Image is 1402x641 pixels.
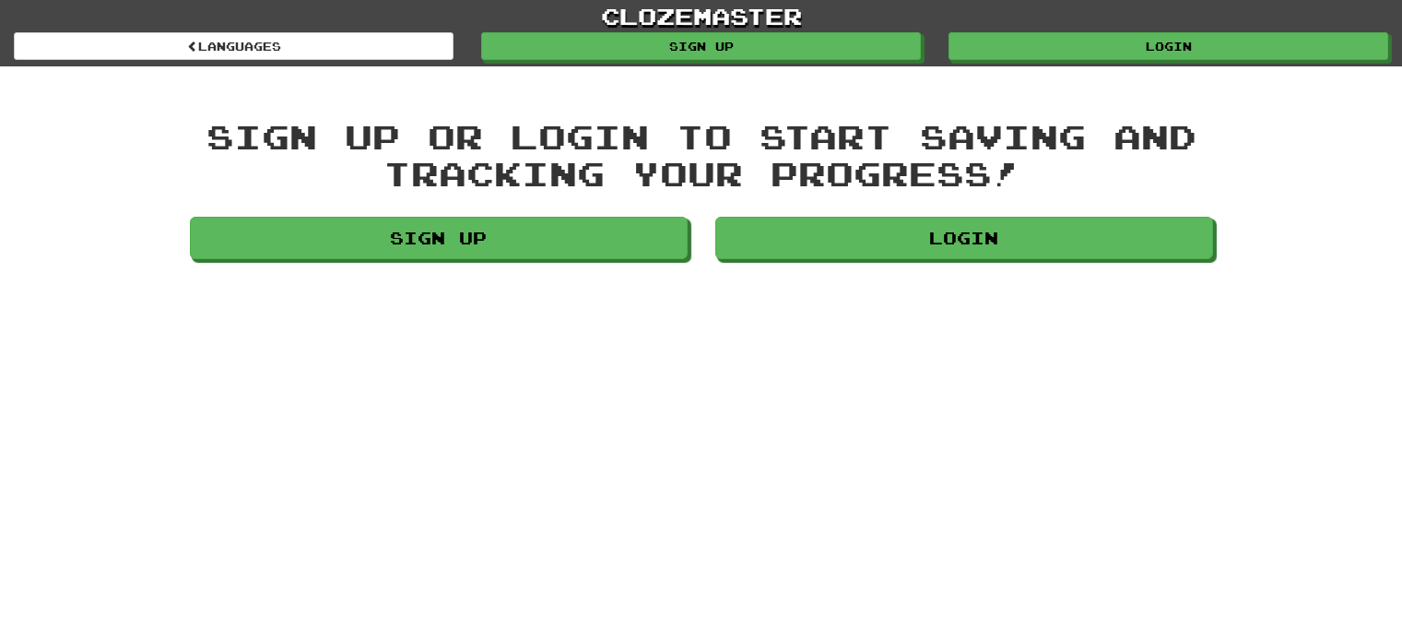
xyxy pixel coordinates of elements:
[190,217,688,259] a: Sign up
[481,32,921,60] a: Sign up
[715,217,1213,259] a: Login
[14,32,454,60] a: Languages
[190,118,1213,191] div: Sign up or login to start saving and tracking your progress!
[948,32,1388,60] a: Login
